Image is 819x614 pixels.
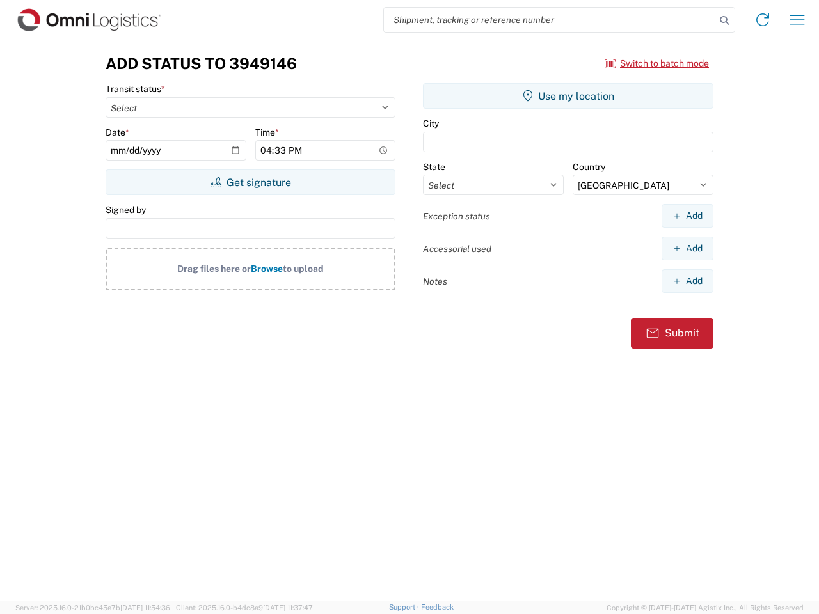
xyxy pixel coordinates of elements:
label: Signed by [106,204,146,216]
label: Transit status [106,83,165,95]
h3: Add Status to 3949146 [106,54,297,73]
label: Date [106,127,129,138]
button: Submit [631,318,713,349]
label: Accessorial used [423,243,491,255]
label: Notes [423,276,447,287]
button: Use my location [423,83,713,109]
button: Add [662,269,713,293]
a: Support [389,603,421,611]
span: Client: 2025.16.0-b4dc8a9 [176,604,313,611]
span: [DATE] 11:37:47 [263,604,313,611]
span: to upload [283,264,324,274]
label: City [423,118,439,129]
a: Feedback [421,603,454,611]
label: Country [573,161,605,173]
button: Switch to batch mode [605,53,709,74]
input: Shipment, tracking or reference number [384,8,715,32]
span: Server: 2025.16.0-21b0bc45e7b [15,604,170,611]
label: State [423,161,445,173]
span: [DATE] 11:54:36 [120,604,170,611]
span: Browse [251,264,283,274]
button: Add [662,204,713,228]
label: Time [255,127,279,138]
button: Add [662,237,713,260]
label: Exception status [423,210,490,222]
button: Get signature [106,169,395,195]
span: Drag files here or [177,264,251,274]
span: Copyright © [DATE]-[DATE] Agistix Inc., All Rights Reserved [607,602,804,613]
